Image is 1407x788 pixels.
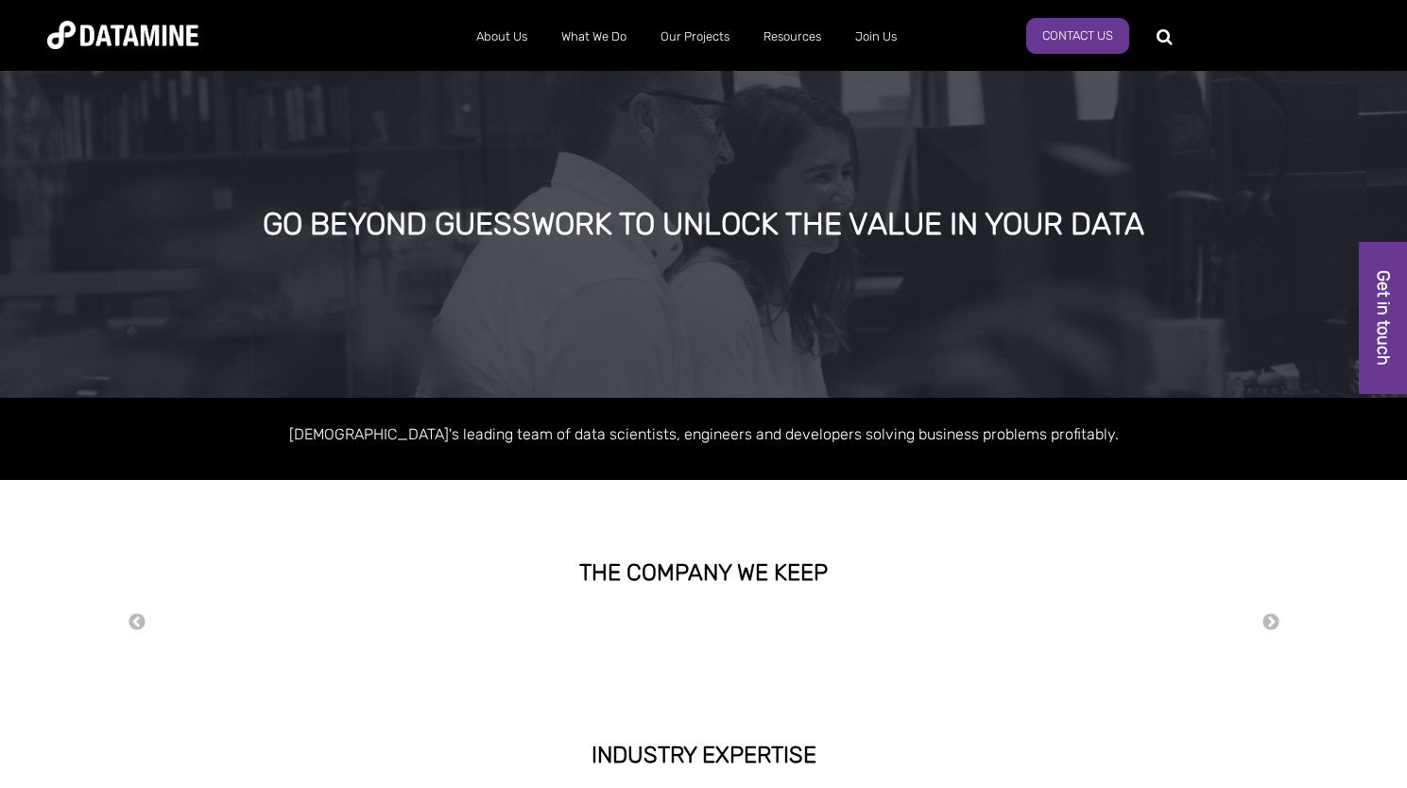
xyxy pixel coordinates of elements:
[165,208,1243,242] div: GO BEYOND GUESSWORK TO UNLOCK THE VALUE IN YOUR DATA
[544,12,643,61] a: What We Do
[1261,612,1280,633] button: Next
[592,742,816,768] strong: INDUSTRY EXPERTISE
[1026,18,1129,54] a: Contact Us
[838,12,914,61] a: Join Us
[128,612,146,633] button: Previous
[643,12,746,61] a: Our Projects
[1359,242,1407,394] a: Get in touch
[579,559,828,586] strong: THE COMPANY WE KEEP
[459,12,544,61] a: About Us
[165,421,1243,447] p: [DEMOGRAPHIC_DATA]'s leading team of data scientists, engineers and developers solving business p...
[47,21,198,49] img: Datamine
[746,12,838,61] a: Resources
